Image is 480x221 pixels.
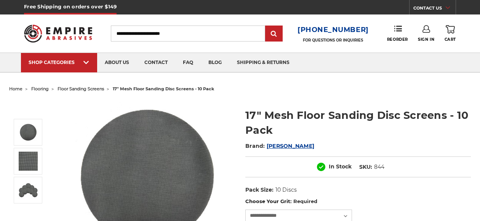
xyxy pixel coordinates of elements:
[445,37,456,42] span: Cart
[201,53,229,72] a: blog
[275,186,297,194] dd: 10 Discs
[19,152,38,171] img: 17" Sandscreen Mesh Disc
[387,37,408,42] span: Reorder
[413,4,456,14] a: CONTACT US
[445,25,456,42] a: Cart
[58,86,104,91] a: floor sanding screens
[19,123,38,142] img: 17" Floor Sanding Mesh Screen
[137,53,175,72] a: contact
[19,181,38,200] img: 17" Silicon Carbide Sandscreen Floor Sanding Disc
[245,186,274,194] dt: Pack Size:
[113,86,214,91] span: 17" mesh floor sanding disc screens - 10 pack
[418,37,434,42] span: Sign In
[9,86,22,91] a: home
[359,163,372,171] dt: SKU:
[266,26,282,42] input: Submit
[24,20,92,47] img: Empire Abrasives
[329,163,352,170] span: In Stock
[374,163,384,171] dd: 844
[387,25,408,42] a: Reorder
[293,198,317,204] small: Required
[229,53,297,72] a: shipping & returns
[175,53,201,72] a: faq
[29,59,90,65] div: SHOP CATEGORIES
[31,86,49,91] a: flooring
[97,53,137,72] a: about us
[298,38,369,43] p: FOR QUESTIONS OR INQUIRIES
[267,143,314,149] a: [PERSON_NAME]
[245,108,471,138] h1: 17" Mesh Floor Sanding Disc Screens - 10 Pack
[298,24,369,35] a: [PHONE_NUMBER]
[245,198,471,205] label: Choose Your Grit:
[245,143,265,149] span: Brand:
